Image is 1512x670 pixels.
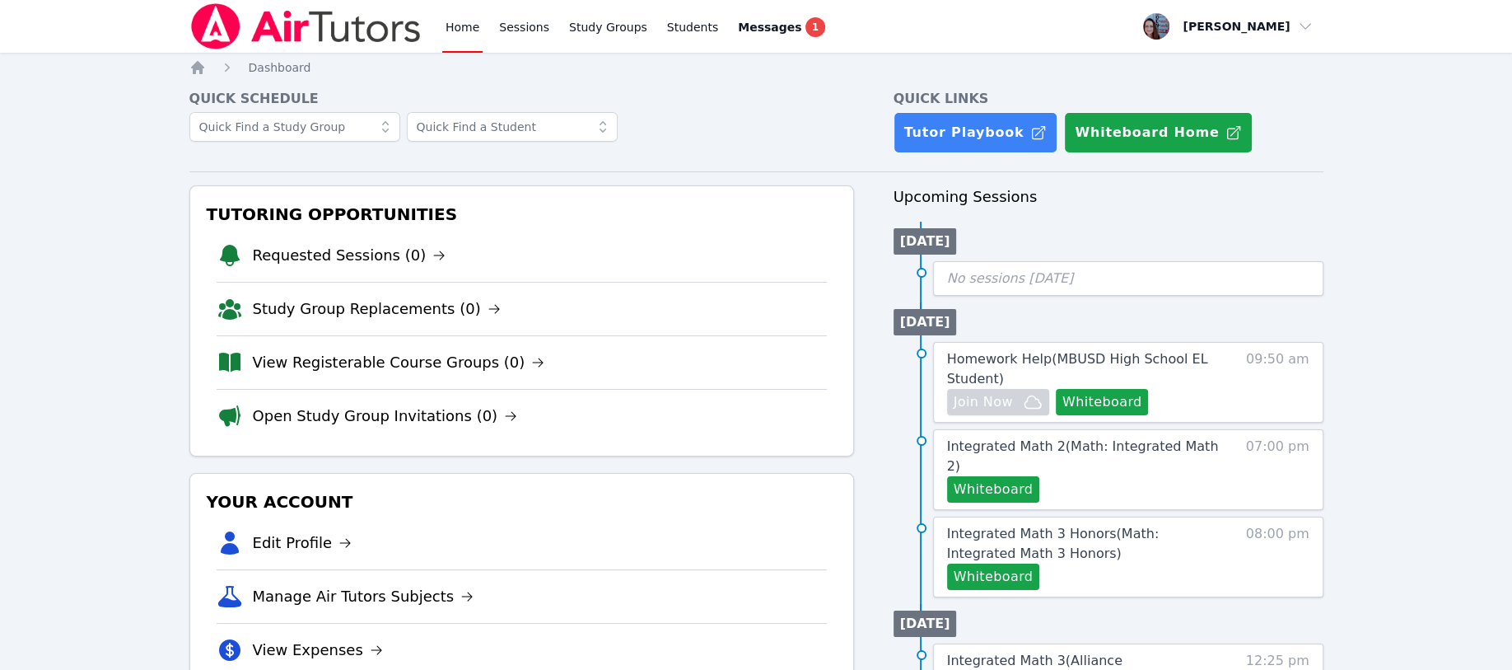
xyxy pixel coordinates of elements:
input: Quick Find a Student [407,112,618,142]
button: Whiteboard [947,476,1040,503]
span: Homework Help ( MBUSD High School EL Student ) [947,351,1208,387]
a: Dashboard [249,59,311,76]
button: Whiteboard [947,564,1040,590]
input: Quick Find a Study Group [189,112,400,142]
a: Requested Sessions (0) [253,244,446,267]
img: Air Tutors [189,3,422,49]
nav: Breadcrumb [189,59,1323,76]
a: Integrated Math 2(Math: Integrated Math 2) [947,437,1219,476]
span: No sessions [DATE] [947,270,1074,286]
a: Homework Help(MBUSD High School EL Student) [947,349,1219,389]
h3: Upcoming Sessions [894,185,1323,208]
h3: Your Account [203,487,840,517]
h3: Tutoring Opportunities [203,199,840,229]
button: Join Now [947,389,1049,415]
span: Messages [738,19,801,35]
span: Integrated Math 3 Honors ( Math: Integrated Math 3 Honors ) [947,526,1160,561]
a: Open Study Group Invitations (0) [253,405,518,428]
a: Tutor Playbook [894,112,1058,153]
li: [DATE] [894,309,957,335]
a: View Expenses [253,639,383,662]
span: 07:00 pm [1246,437,1309,503]
a: View Registerable Course Groups (0) [253,351,545,374]
span: 08:00 pm [1246,524,1309,590]
h4: Quick Links [894,89,1323,109]
a: Edit Profile [253,532,352,555]
span: 09:50 am [1246,349,1309,415]
a: Manage Air Tutors Subjects [253,585,474,608]
a: Study Group Replacements (0) [253,298,501,321]
button: Whiteboard [1056,389,1149,415]
li: [DATE] [894,228,957,255]
span: Join Now [954,392,1013,412]
a: Integrated Math 3 Honors(Math: Integrated Math 3 Honors) [947,524,1219,564]
span: Integrated Math 2 ( Math: Integrated Math 2 ) [947,438,1219,474]
span: Dashboard [249,61,311,74]
li: [DATE] [894,611,957,637]
span: 1 [805,17,825,37]
button: Whiteboard Home [1064,112,1253,153]
h4: Quick Schedule [189,89,854,109]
